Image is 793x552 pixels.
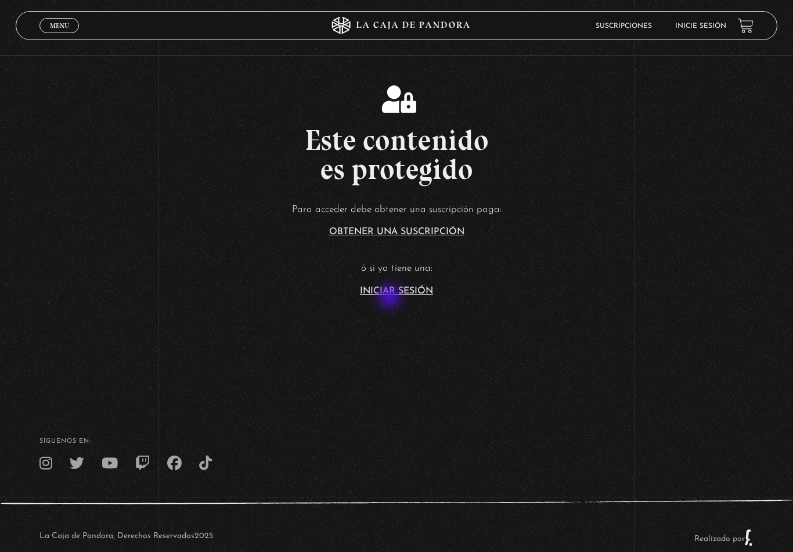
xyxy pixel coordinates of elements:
a: Obtener una suscripción [329,227,464,236]
span: Cerrar [46,32,73,40]
h4: SÍguenos en: [39,438,753,445]
a: View your shopping cart [738,18,754,34]
a: Inicie sesión [675,23,726,30]
p: La Caja de Pandora, Derechos Reservados 2025 [39,529,213,546]
span: Menu [50,22,69,29]
a: Realizado por [694,535,754,543]
a: Iniciar Sesión [360,286,433,296]
a: Suscripciones [596,23,652,30]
